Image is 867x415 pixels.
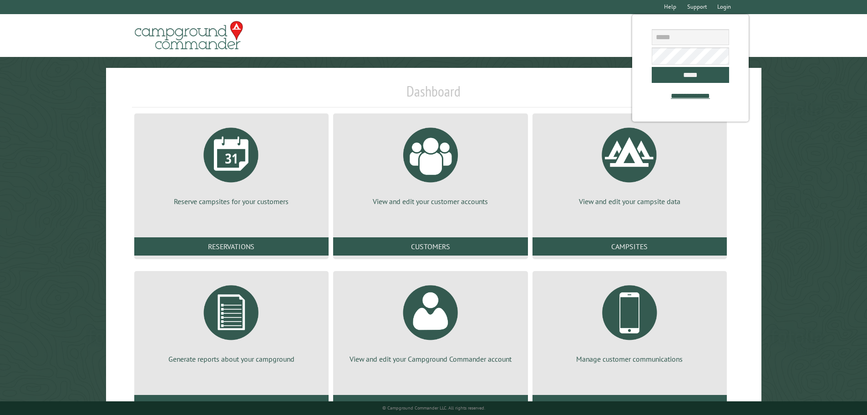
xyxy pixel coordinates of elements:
[134,395,329,413] a: Reports
[543,121,716,206] a: View and edit your campsite data
[145,121,318,206] a: Reserve campsites for your customers
[382,405,485,411] small: © Campground Commander LLC. All rights reserved.
[145,278,318,364] a: Generate reports about your campground
[145,354,318,364] p: Generate reports about your campground
[532,237,727,256] a: Campsites
[132,82,735,108] h1: Dashboard
[344,278,517,364] a: View and edit your Campground Commander account
[543,354,716,364] p: Manage customer communications
[333,237,527,256] a: Customers
[344,121,517,206] a: View and edit your customer accounts
[344,354,517,364] p: View and edit your Campground Commander account
[532,395,727,413] a: Communications
[543,278,716,364] a: Manage customer communications
[344,196,517,206] p: View and edit your customer accounts
[145,196,318,206] p: Reserve campsites for your customers
[333,395,527,413] a: Account
[132,18,246,53] img: Campground Commander
[134,237,329,256] a: Reservations
[543,196,716,206] p: View and edit your campsite data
